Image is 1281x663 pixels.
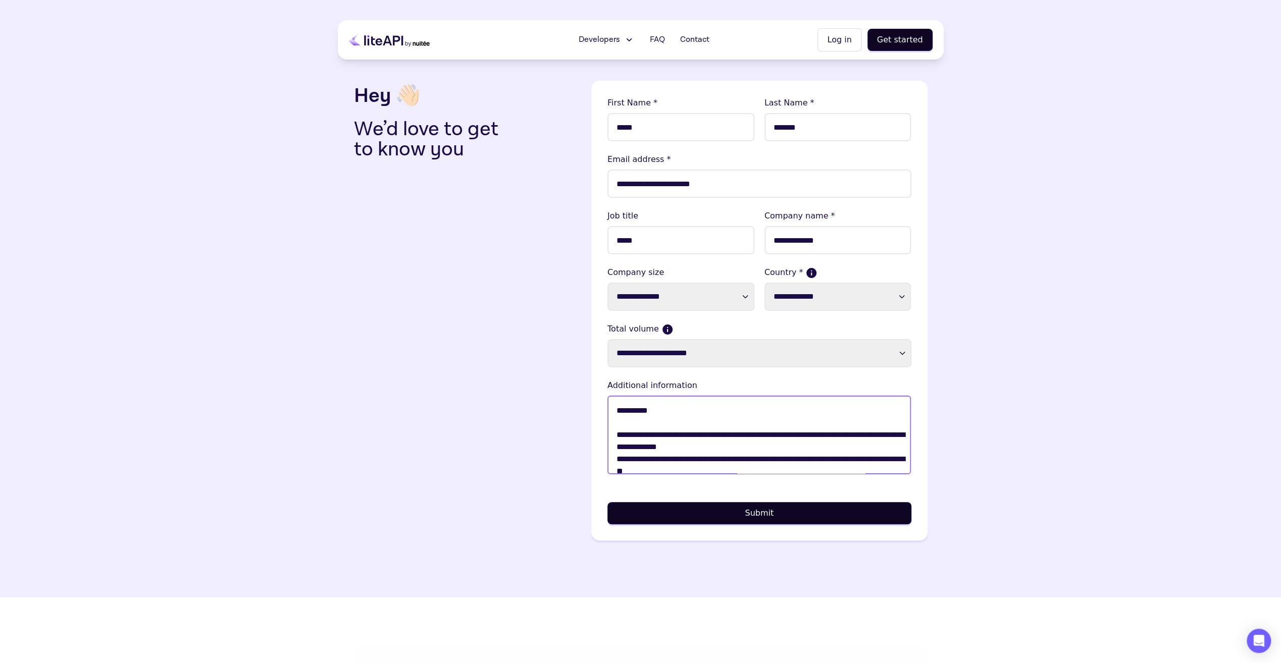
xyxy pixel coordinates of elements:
[572,30,640,50] button: Developers
[607,210,754,222] lable: Job title
[607,153,911,165] lable: Email address *
[764,266,911,279] label: Country *
[807,268,816,278] button: If more than one country, please select where the majority of your sales come from.
[607,97,754,109] lable: First Name *
[680,34,709,46] span: Contact
[663,325,672,334] button: Current monthly volume your business makes in USD
[607,266,754,279] label: Company size
[867,29,933,51] button: Get started
[764,210,911,222] lable: Company name *
[764,97,911,109] lable: Last Name *
[354,81,583,111] h3: Hey 👋🏻
[649,34,664,46] span: FAQ
[817,28,861,51] button: Log in
[578,34,620,46] span: Developers
[674,30,715,50] a: Contact
[607,502,911,524] button: Submit
[607,323,911,335] label: Total volume
[607,379,911,392] lable: Additional information
[354,119,515,159] p: We’d love to get to know you
[643,30,671,50] a: FAQ
[1247,629,1271,653] div: Open Intercom Messenger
